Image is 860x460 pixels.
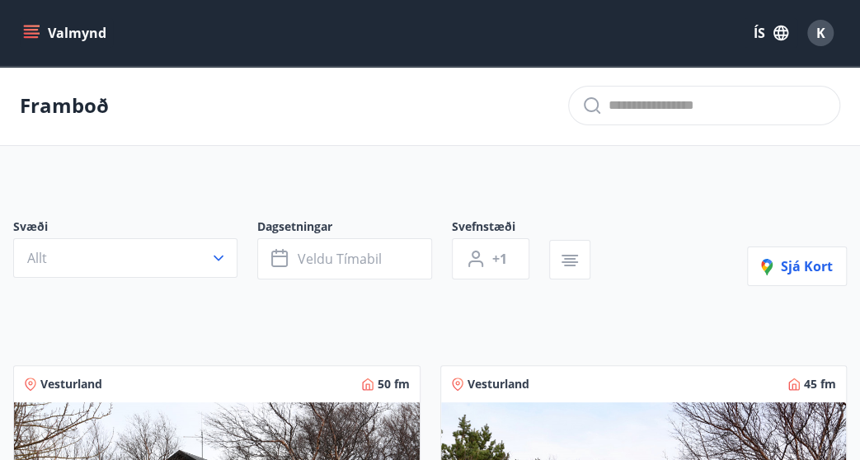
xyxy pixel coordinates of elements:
[257,218,452,238] span: Dagsetningar
[40,376,102,392] span: Vesturland
[298,250,382,268] span: Veldu tímabil
[378,376,410,392] span: 50 fm
[20,92,109,120] p: Framboð
[801,13,840,53] button: K
[452,238,529,279] button: +1
[257,238,432,279] button: Veldu tímabil
[816,24,825,42] span: K
[804,376,836,392] span: 45 fm
[452,218,549,238] span: Svefnstæði
[20,18,113,48] button: menu
[468,376,529,392] span: Vesturland
[27,249,47,267] span: Allt
[13,238,237,278] button: Allt
[13,218,257,238] span: Svæði
[747,246,847,286] button: Sjá kort
[761,257,833,275] span: Sjá kort
[745,18,797,48] button: ÍS
[492,250,507,268] span: +1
